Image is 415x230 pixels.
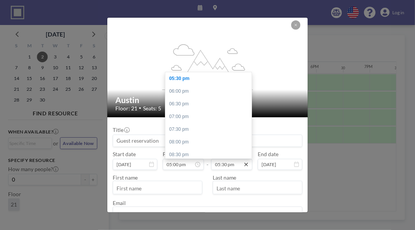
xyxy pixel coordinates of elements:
[165,98,255,110] div: 06:30 pm
[139,106,141,111] span: •
[213,183,302,194] input: Last name
[165,123,255,136] div: 07:30 pm
[165,110,255,123] div: 07:00 pm
[143,105,161,112] span: Seats: 5
[165,85,255,98] div: 06:00 pm
[207,153,208,168] span: -
[113,151,136,157] label: Start date
[165,148,255,161] div: 08:30 pm
[115,95,300,105] h2: Austin
[113,135,302,147] input: Guest reservation
[113,208,302,220] input: Email
[113,174,138,181] label: First name
[115,105,137,112] span: Floor: 21
[258,151,278,157] label: End date
[213,174,236,181] label: Last name
[163,151,175,157] label: From
[113,183,202,194] input: First name
[165,72,255,85] div: 05:30 pm
[165,136,255,148] div: 08:00 pm
[113,127,129,133] label: Title
[113,200,126,206] label: Email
